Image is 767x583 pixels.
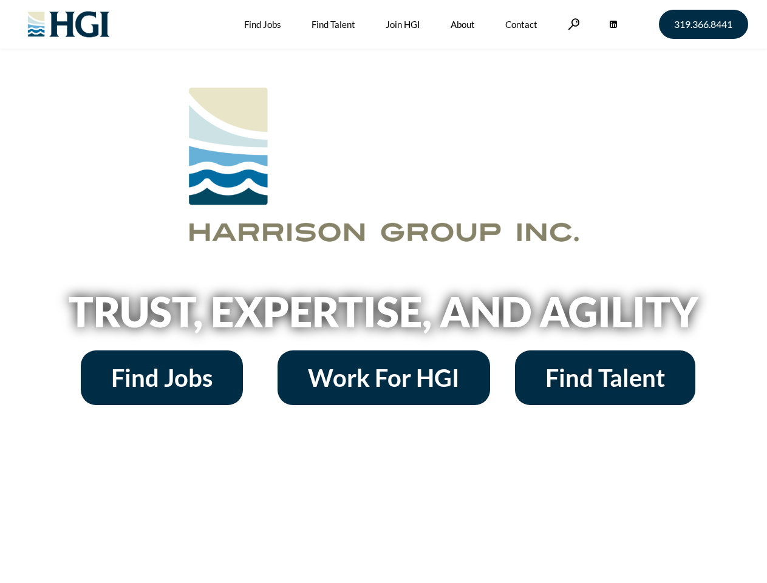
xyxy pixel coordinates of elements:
span: 319.366.8441 [674,19,732,29]
a: Work For HGI [278,350,490,405]
a: Find Talent [515,350,695,405]
a: 319.366.8441 [659,10,748,39]
span: Find Jobs [111,366,213,390]
span: Find Talent [545,366,665,390]
a: Find Jobs [81,350,243,405]
a: Search [568,18,580,30]
span: Work For HGI [308,366,460,390]
h2: Trust, Expertise, and Agility [38,291,730,332]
